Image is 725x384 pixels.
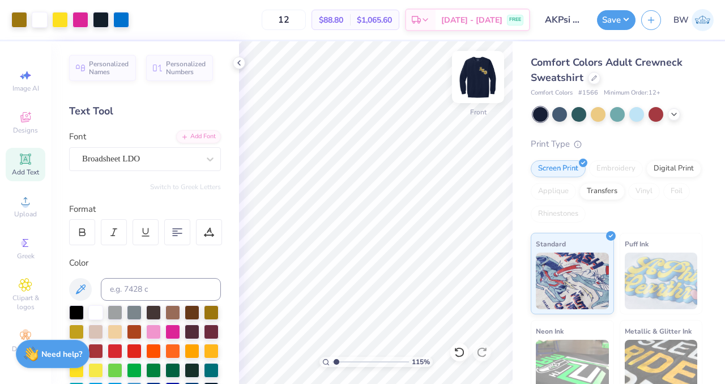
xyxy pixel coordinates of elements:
a: BW [673,9,714,31]
span: 115 % [412,357,430,367]
div: Vinyl [628,183,660,200]
div: Applique [531,183,576,200]
strong: Need help? [41,349,82,360]
div: Digital Print [646,160,701,177]
div: Format [69,203,222,216]
span: Decorate [12,344,39,353]
span: Add Text [12,168,39,177]
div: Text Tool [69,104,221,119]
span: Clipart & logos [6,293,45,312]
div: Front [470,107,487,117]
span: $88.80 [319,14,343,26]
span: Metallic & Glitter Ink [625,325,692,337]
span: BW [673,14,689,27]
span: Comfort Colors [531,88,573,98]
span: Comfort Colors Adult Crewneck Sweatshirt [531,56,683,84]
button: Switch to Greek Letters [150,182,221,191]
span: # 1566 [578,88,598,98]
div: Add Font [176,130,221,143]
span: Personalized Names [89,60,129,76]
span: FREE [509,16,521,24]
span: Image AI [12,84,39,93]
span: Upload [14,210,37,219]
span: Personalized Numbers [166,60,206,76]
div: Rhinestones [531,206,586,223]
span: $1,065.60 [357,14,392,26]
img: Puff Ink [625,253,698,309]
div: Color [69,257,221,270]
img: Standard [536,253,609,309]
span: Puff Ink [625,238,649,250]
div: Foil [663,183,690,200]
span: [DATE] - [DATE] [441,14,502,26]
div: Screen Print [531,160,586,177]
div: Print Type [531,138,702,151]
label: Font [69,130,86,143]
span: Greek [17,251,35,261]
span: Designs [13,126,38,135]
span: Neon Ink [536,325,564,337]
img: Brooke Williams [692,9,714,31]
input: Untitled Design [536,8,591,31]
input: e.g. 7428 c [101,278,221,301]
input: – – [262,10,306,30]
span: Minimum Order: 12 + [604,88,660,98]
div: Transfers [579,183,625,200]
button: Save [597,10,636,30]
span: Standard [536,238,566,250]
img: Front [455,54,501,100]
div: Embroidery [589,160,643,177]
